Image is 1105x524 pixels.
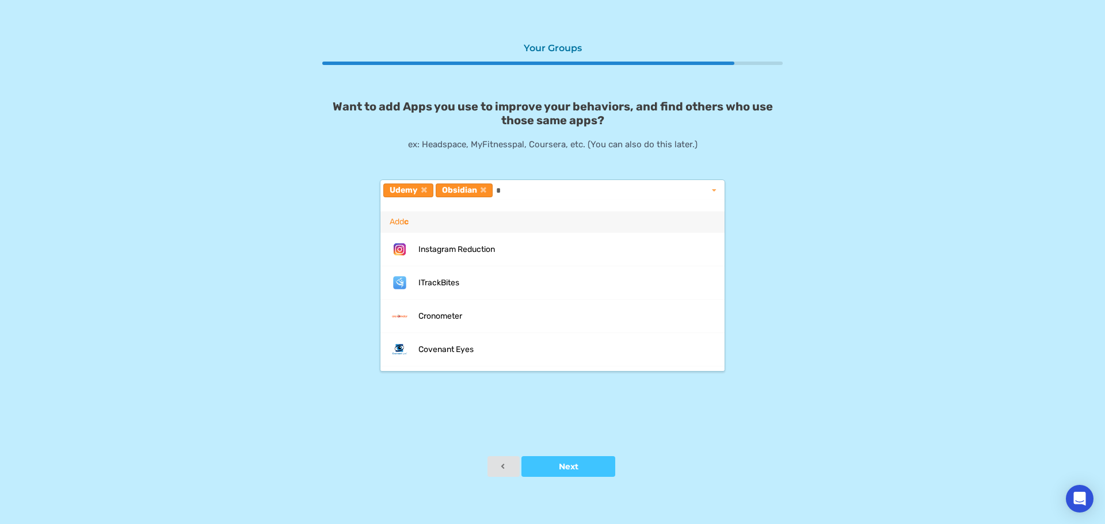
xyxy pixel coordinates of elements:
div: Next [534,462,603,471]
span: Covenant Eyes [418,346,474,354]
b: c [404,217,409,227]
a: Udemy [383,183,433,197]
span: Add [390,217,409,227]
img: Covenant Eyes [390,339,410,359]
div: Open Intercom Messenger [1066,485,1093,512]
span: Instagram Reduction [418,246,495,254]
button: Next [521,456,615,477]
span: ITrackBites [418,279,459,287]
a: Obsidian [436,183,493,197]
p: ex: Headspace, MyFitnesspal, Coursera, etc. (You can also do this later.) [322,139,783,151]
span: Cronometer [418,312,462,320]
img: Cronometer [390,306,410,326]
div: Your Groups [328,43,777,56]
img: ITrackBites [390,273,410,293]
img: Instagram Reduction [390,239,410,259]
p: Want to add Apps you use to improve your behaviors, and find others who use those same apps? [322,100,783,127]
